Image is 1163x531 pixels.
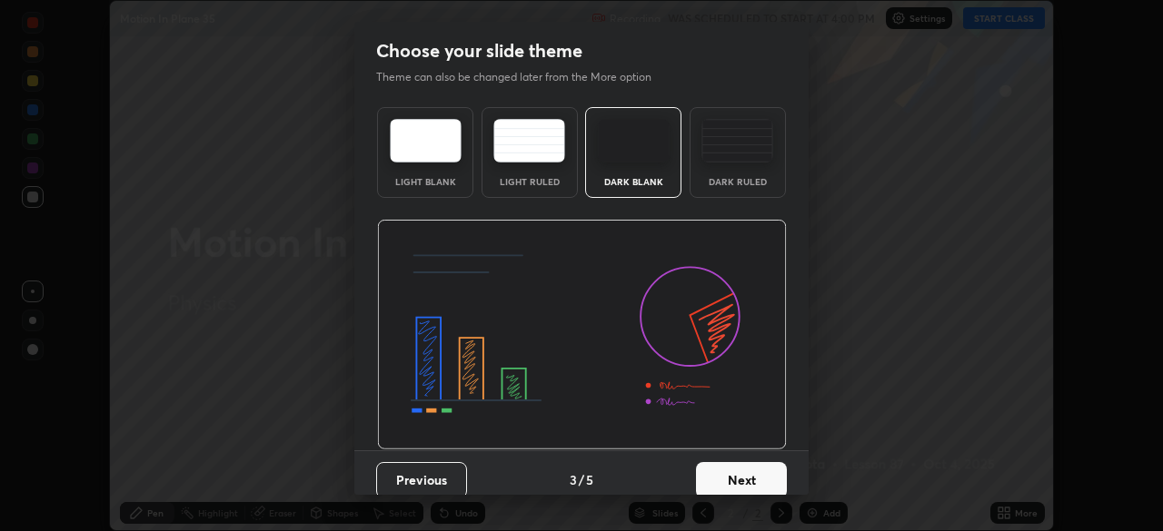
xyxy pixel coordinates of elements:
button: Next [696,462,787,498]
div: Dark Ruled [701,177,774,186]
h4: 3 [570,470,577,489]
h4: / [579,470,584,489]
p: Theme can also be changed later from the More option [376,69,671,85]
div: Dark Blank [597,177,670,186]
h4: 5 [586,470,593,489]
img: darkRuledTheme.de295e13.svg [701,119,773,162]
img: darkTheme.f0cc69e5.svg [598,119,670,162]
div: Light Ruled [493,177,566,186]
img: lightTheme.e5ed3b09.svg [390,119,462,162]
h2: Choose your slide theme [376,39,582,63]
img: lightRuledTheme.5fabf969.svg [493,119,565,162]
img: darkThemeBanner.d06ce4a2.svg [377,220,787,450]
div: Light Blank [389,177,462,186]
button: Previous [376,462,467,498]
